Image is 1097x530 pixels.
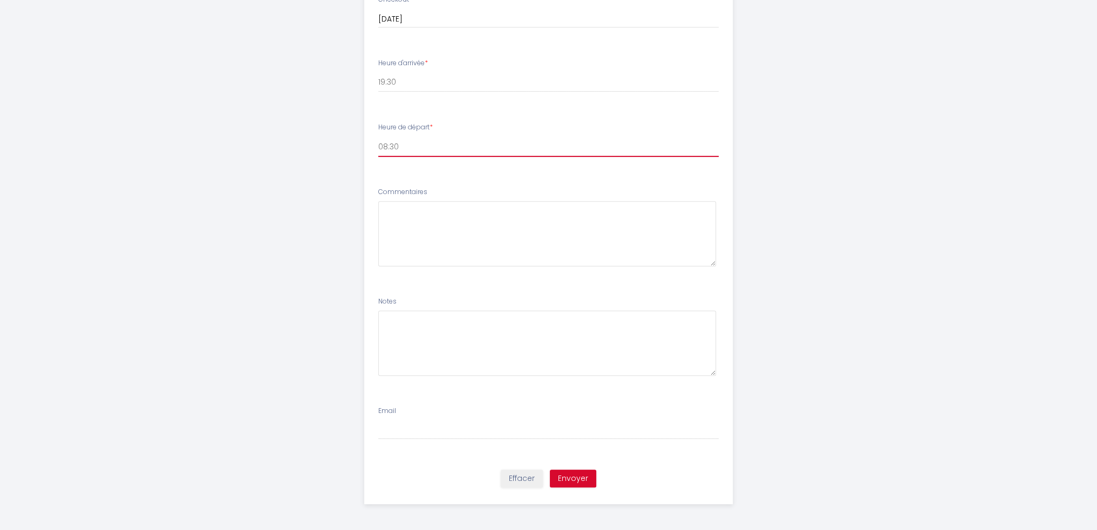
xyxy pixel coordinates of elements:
label: Commentaires [378,187,427,197]
button: Envoyer [550,470,596,488]
label: Email [378,406,396,416]
label: Notes [378,297,397,307]
label: Heure d'arrivée [378,58,428,68]
label: Heure de départ [378,122,433,133]
button: Effacer [501,470,543,488]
